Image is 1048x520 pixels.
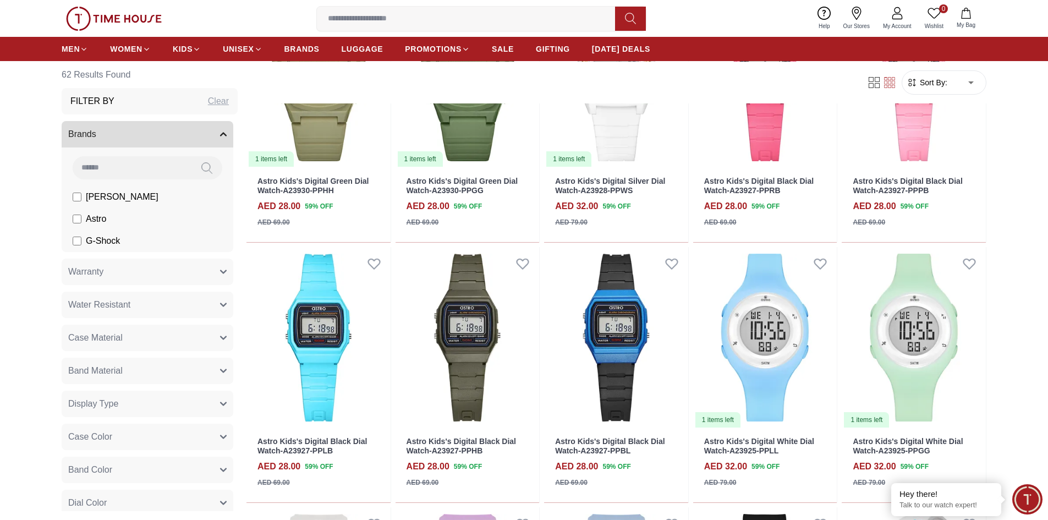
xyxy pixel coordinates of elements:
div: 1 items left [844,412,889,428]
a: BRANDS [284,39,320,59]
span: Brands [68,128,96,141]
input: [PERSON_NAME] [73,193,81,201]
span: PROMOTIONS [405,43,462,54]
img: Astro Kids's Digital White Dial Watch-A23925-PPGG [842,247,986,429]
div: 1 items left [546,151,591,167]
div: AED 69.00 [407,217,439,227]
h4: AED 28.00 [407,200,449,213]
h4: AED 28.00 [257,200,300,213]
span: 59 % OFF [305,201,333,211]
a: GIFTING [536,39,570,59]
span: Astro [86,212,106,226]
a: LUGGAGE [342,39,383,59]
button: Band Material [62,358,233,384]
h4: AED 32.00 [853,460,896,473]
span: 59 % OFF [305,462,333,472]
a: Astro Kids's Digital White Dial Watch-A23925-PPGG [853,437,963,455]
span: 59 % OFF [602,201,630,211]
span: My Account [879,22,916,30]
a: Astro Kids's Digital Black Dial Watch-A23927-PPHB [407,437,516,455]
input: Astro [73,215,81,223]
h4: AED 28.00 [555,460,598,473]
span: G-Shock [86,234,120,248]
button: Display Type [62,391,233,417]
div: AED 79.00 [704,478,737,488]
button: Water Resistant [62,292,233,318]
button: My Bag [950,6,982,31]
a: KIDS [173,39,201,59]
span: SALE [492,43,514,54]
button: Sort By: [907,77,947,88]
span: LUGGAGE [342,43,383,54]
span: 59 % OFF [454,462,482,472]
span: Display Type [68,397,118,410]
span: Wishlist [920,22,948,30]
span: [PERSON_NAME] [86,190,158,204]
a: Astro Kids's Digital Green Dial Watch-A23930-PPGG [407,177,518,195]
a: MEN [62,39,88,59]
span: Band Material [68,364,123,377]
div: AED 69.00 [555,478,588,488]
img: Astro Kids's Digital Black Dial Watch-A23927-PPBL [544,247,688,429]
div: AED 79.00 [555,217,588,227]
span: Our Stores [839,22,874,30]
div: 1 items left [695,412,740,428]
button: Band Color [62,457,233,483]
a: Astro Kids's Digital White Dial Watch-A23925-PPGG1 items left [842,247,986,429]
a: Astro Kids's Digital Black Dial Watch-A23927-PPRB [704,177,814,195]
div: Chat Widget [1012,484,1042,514]
button: Case Color [62,424,233,450]
a: PROMOTIONS [405,39,470,59]
h4: AED 28.00 [407,460,449,473]
div: 1 items left [249,151,294,167]
a: Astro Kids's Digital Green Dial Watch-A23930-PPHH [257,177,369,195]
span: 59 % OFF [901,462,929,472]
a: 0Wishlist [918,4,950,32]
a: Astro Kids's Digital White Dial Watch-A23925-PPLL1 items left [693,247,837,429]
span: GIFTING [536,43,570,54]
a: SALE [492,39,514,59]
span: BRANDS [284,43,320,54]
h4: AED 28.00 [704,200,747,213]
span: Case Color [68,430,112,444]
span: 59 % OFF [454,201,482,211]
div: Hey there! [899,489,993,500]
span: Help [814,22,835,30]
span: 0 [939,4,948,13]
span: 59 % OFF [751,201,780,211]
div: AED 69.00 [853,217,885,227]
a: WOMEN [110,39,151,59]
h4: AED 28.00 [853,200,896,213]
a: Astro Kids's Digital White Dial Watch-A23925-PPLL [704,437,814,455]
span: 59 % OFF [602,462,630,472]
a: UNISEX [223,39,262,59]
button: Case Material [62,325,233,351]
span: My Bag [952,21,980,29]
a: Help [812,4,837,32]
img: Astro Kids's Digital White Dial Watch-A23925-PPLL [693,247,837,429]
div: AED 69.00 [407,478,439,488]
div: AED 69.00 [257,217,290,227]
span: Case Material [68,331,123,344]
span: Sort By: [918,77,947,88]
div: AED 79.00 [853,478,885,488]
a: Astro Kids's Digital Black Dial Watch-A23927-PPBL [555,437,665,455]
button: Brands [62,121,233,147]
span: UNISEX [223,43,254,54]
span: [DATE] DEALS [592,43,650,54]
span: Band Color [68,463,112,477]
div: 1 items left [398,151,443,167]
h4: AED 32.00 [704,460,747,473]
span: Water Resistant [68,298,130,311]
img: Astro Kids's Digital Black Dial Watch-A23927-PPHB [396,247,540,429]
span: KIDS [173,43,193,54]
button: Dial Color [62,490,233,516]
img: Astro Kids's Digital Black Dial Watch-A23927-PPLB [246,247,391,429]
a: Our Stores [837,4,876,32]
a: Astro Kids's Digital Silver Dial Watch-A23928-PPWS [555,177,665,195]
span: 59 % OFF [751,462,780,472]
h3: Filter By [70,95,114,108]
